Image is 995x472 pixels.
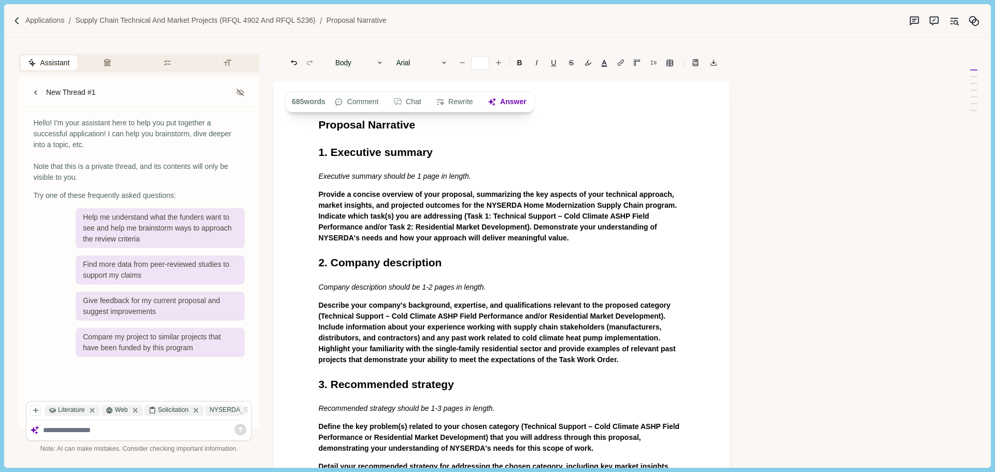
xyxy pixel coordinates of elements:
[563,55,579,70] button: S
[76,292,245,321] div: Give feedback for my current proposal and suggest improvements
[318,378,453,390] span: 3. Recommended strategy
[75,15,315,26] a: Supply Chain Technical and Market Projects (RFQL 4902 and RFQL 5236)
[546,55,562,70] button: U
[630,55,644,70] button: Adjust margins
[25,15,65,26] a: Applications
[318,404,494,412] span: Recommended strategy should be 1-3 pages in length.
[12,16,22,25] img: Forward slash icon
[46,87,95,98] div: New Thread #1
[45,405,99,416] div: Literature
[431,95,479,109] button: Rewrite
[303,55,317,70] button: Redo
[33,190,245,201] div: Try one of these frequently asked questions:
[76,208,245,248] div: Help me understand what the funders want to see and help me brainstorm ways to approach the revie...
[330,55,389,70] button: Body
[536,59,538,66] i: I
[205,405,300,416] div: NYSERDA_Supply ....docx
[706,55,721,70] button: Export to docx
[318,190,679,242] span: Provide a concise overview of your proposal, summarizing the key aspects of your technical approa...
[517,59,522,66] b: B
[318,256,442,268] span: 2. Company description
[491,55,506,70] button: Increase font size
[329,95,384,109] button: Comment
[102,405,143,416] div: Web
[529,55,544,70] button: I
[318,172,471,180] span: Executive summary should be 1 page in length.
[318,146,433,158] span: 1. Executive summary
[145,405,204,416] div: Solicitation
[455,55,470,70] button: Decrease font size
[511,55,528,70] button: B
[64,16,75,25] img: Forward slash icon
[33,118,245,183] div: Hello! I'm your assistant here to help you put together a successful application! I can help you ...
[76,255,245,284] div: Find more data from peer-reviewed studies to support my claims
[646,55,661,70] button: Line height
[326,15,387,26] a: Proposal Narrative
[318,119,415,131] span: Proposal Narrative
[76,328,245,357] div: Compare my project to similar projects that have been funded by this program
[482,95,532,109] button: Answer
[26,445,252,454] div: Note: AI can make mistakes. Consider checking important information.
[662,55,677,70] button: Line height
[688,55,703,70] button: Line height
[318,422,681,452] span: Define the key problem(s) related to your chosen category (Technical Support – Cold Climate ASHP ...
[316,16,326,25] img: Forward slash icon
[289,95,326,109] div: 685 words
[391,55,453,70] button: Arial
[318,301,677,364] span: Describe your company's background, expertise, and qualifications relevant to the proposed catego...
[40,58,69,68] span: Assistant
[318,283,486,291] span: Company description should be 1-2 pages in length.
[287,55,301,70] button: Undo
[614,55,628,70] button: Line height
[388,95,427,109] button: Chat
[551,59,556,66] u: U
[569,59,574,66] s: S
